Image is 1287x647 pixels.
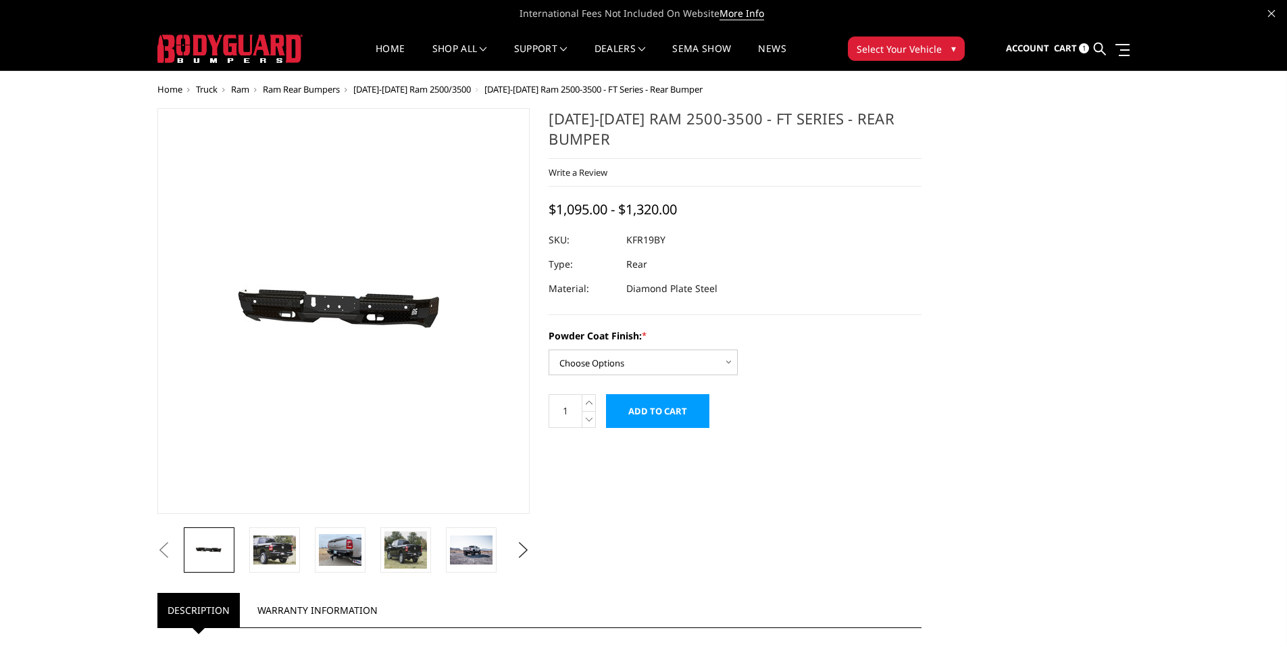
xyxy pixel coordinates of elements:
a: News [758,44,786,70]
a: Warranty Information [247,593,388,627]
a: Truck [196,83,218,95]
a: Support [514,44,567,70]
a: [DATE]-[DATE] Ram 2500/3500 [353,83,471,95]
span: Account [1006,42,1049,54]
a: Home [376,44,405,70]
img: 2019-2025 Ram 2500-3500 - FT Series - Rear Bumper [384,531,427,569]
a: Dealers [595,44,646,70]
dt: SKU: [549,228,616,252]
input: Add to Cart [606,394,709,428]
a: Ram Rear Bumpers [263,83,340,95]
button: Select Your Vehicle [848,37,965,61]
span: $1,095.00 - $1,320.00 [549,200,677,218]
h1: [DATE]-[DATE] Ram 2500-3500 - FT Series - Rear Bumper [549,108,922,159]
a: Description [157,593,240,627]
dd: Diamond Plate Steel [626,277,717,301]
span: Cart [1054,42,1077,54]
img: 2019-2025 Ram 2500-3500 - FT Series - Rear Bumper [450,535,493,564]
dt: Material: [549,277,616,301]
label: Powder Coat Finish: [549,329,922,343]
a: More Info [720,7,764,20]
img: 2019-2025 Ram 2500-3500 - FT Series - Rear Bumper [253,535,296,564]
dt: Type: [549,252,616,277]
dd: Rear [626,252,647,277]
dd: KFR19BY [626,228,665,252]
img: BODYGUARD BUMPERS [157,34,303,63]
button: Next [513,540,533,560]
a: Cart 1 [1054,30,1089,67]
a: Home [157,83,182,95]
span: Select Your Vehicle [857,42,942,56]
a: SEMA Show [672,44,731,70]
a: shop all [432,44,487,70]
a: Account [1006,30,1049,67]
a: Ram [231,83,249,95]
span: [DATE]-[DATE] Ram 2500-3500 - FT Series - Rear Bumper [484,83,703,95]
img: 2019-2025 Ram 2500-3500 - FT Series - Rear Bumper [319,534,361,566]
a: 2019-2025 Ram 2500-3500 - FT Series - Rear Bumper [157,108,530,514]
span: ▾ [951,41,956,55]
a: Write a Review [549,166,607,178]
span: 1 [1079,43,1089,53]
button: Previous [154,540,174,560]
